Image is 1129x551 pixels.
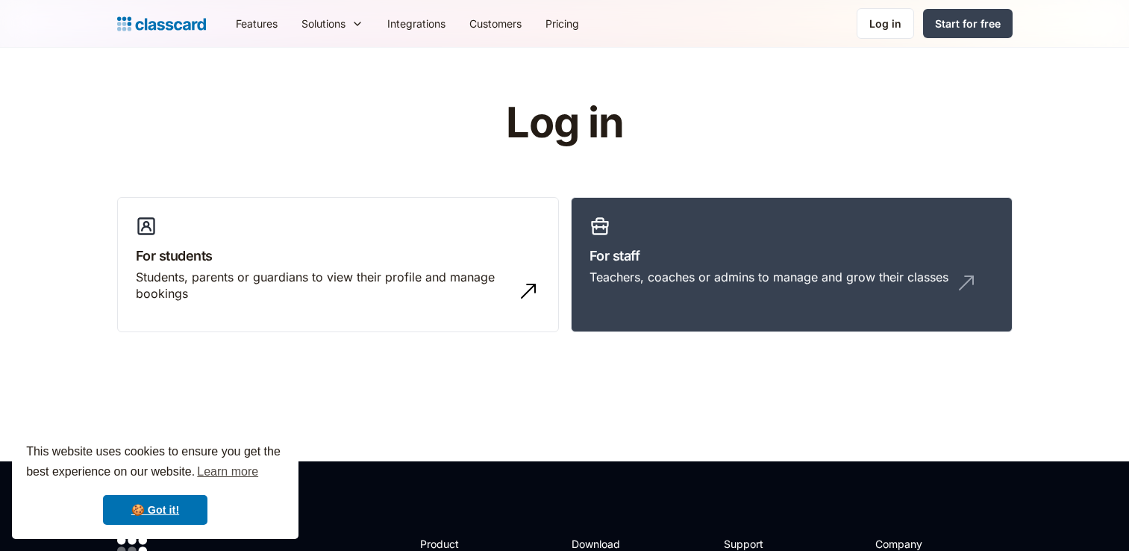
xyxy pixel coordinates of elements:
a: learn more about cookies [195,461,260,483]
a: Integrations [375,7,457,40]
div: Students, parents or guardians to view their profile and manage bookings [136,269,510,302]
a: For studentsStudents, parents or guardians to view their profile and manage bookings [117,197,559,333]
div: Start for free [935,16,1001,31]
div: Solutions [290,7,375,40]
div: Log in [869,16,901,31]
h3: For staff [589,246,994,266]
h3: For students [136,246,540,266]
a: Customers [457,7,534,40]
span: This website uses cookies to ensure you get the best experience on our website. [26,443,284,483]
a: home [117,13,206,34]
a: For staffTeachers, coaches or admins to manage and grow their classes [571,197,1013,333]
a: dismiss cookie message [103,495,207,525]
a: Log in [857,8,914,39]
a: Features [224,7,290,40]
div: Teachers, coaches or admins to manage and grow their classes [589,269,948,285]
div: cookieconsent [12,429,298,539]
a: Start for free [923,9,1013,38]
a: Pricing [534,7,591,40]
h1: Log in [328,100,801,146]
div: Solutions [301,16,345,31]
